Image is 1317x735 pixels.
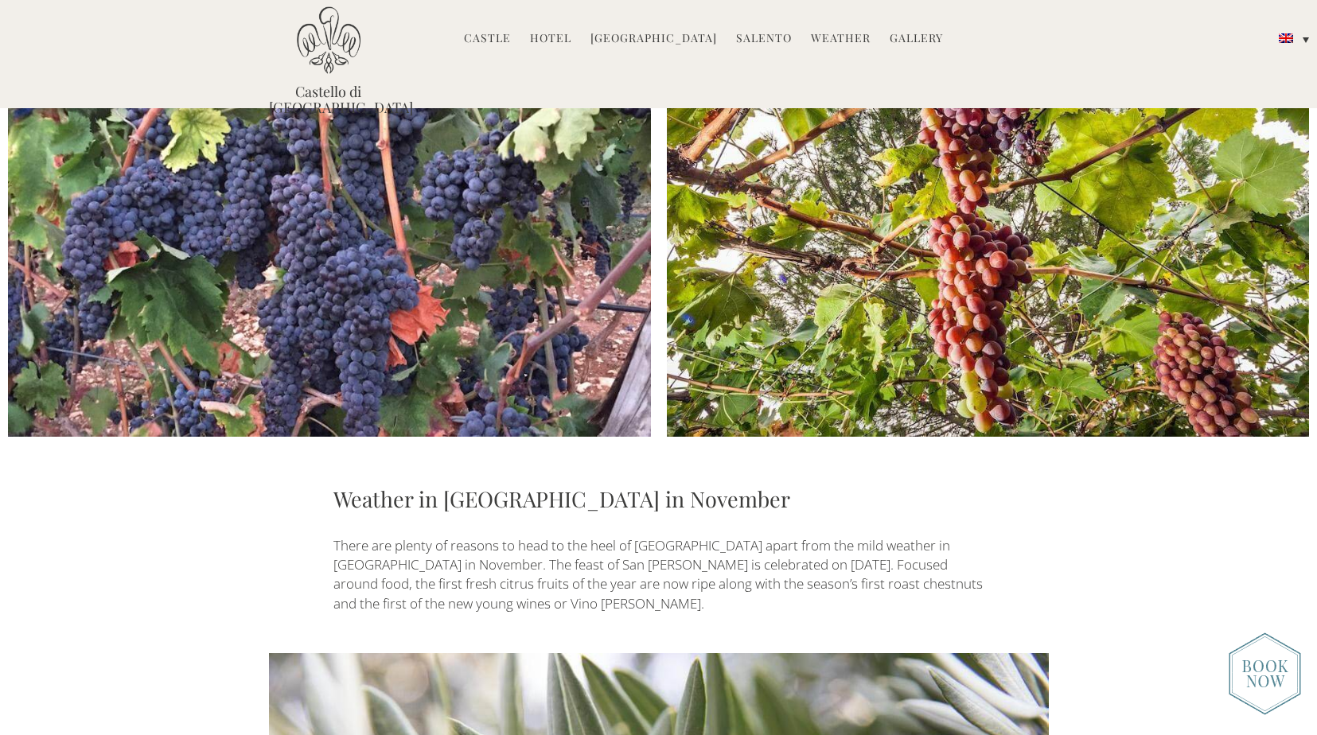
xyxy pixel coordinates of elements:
p: There are plenty of reasons to head to the heel of [GEOGRAPHIC_DATA] apart from the mild weather ... [333,536,984,613]
a: Castello di [GEOGRAPHIC_DATA] [269,84,388,115]
a: [GEOGRAPHIC_DATA] [590,30,717,49]
a: Gallery [890,30,943,49]
img: Castello di Ugento [297,6,360,74]
a: Castle [464,30,511,49]
a: Hotel [530,30,571,49]
h3: Weather in [GEOGRAPHIC_DATA] in November [333,483,984,515]
a: Salento [736,30,792,49]
img: new-booknow.png [1229,632,1301,715]
img: English [1279,33,1293,43]
a: Weather [811,30,871,49]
